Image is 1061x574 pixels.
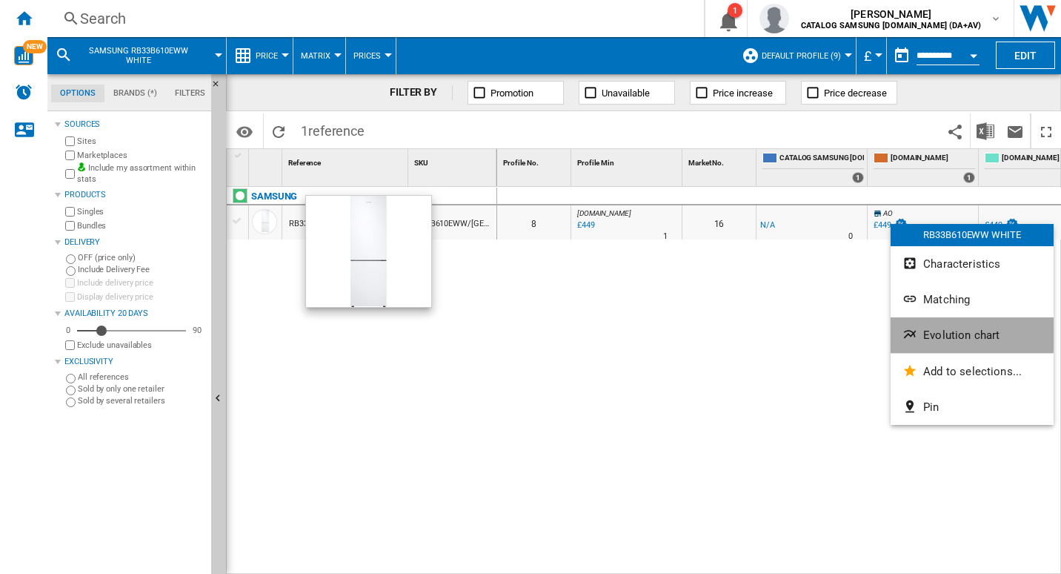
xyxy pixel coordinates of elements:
[891,282,1054,317] button: Matching
[891,389,1054,425] button: Pin...
[891,246,1054,282] button: Characteristics
[923,400,939,414] span: Pin
[923,293,970,306] span: Matching
[923,257,1000,271] span: Characteristics
[891,354,1054,389] button: Add to selections...
[891,224,1054,246] div: RB33B610EWW WHITE
[923,365,1022,378] span: Add to selections...
[891,317,1054,353] button: Evolution chart
[923,329,1000,342] span: Evolution chart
